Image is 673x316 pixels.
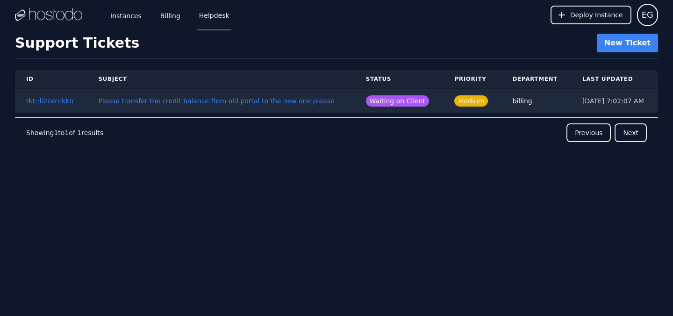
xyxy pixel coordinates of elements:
[454,95,488,107] span: Medium
[501,70,571,89] th: Department
[570,10,623,20] span: Deploy Instance
[77,129,81,136] span: 1
[15,8,82,22] img: Logo
[571,70,658,89] th: Last Updated
[443,70,501,89] th: Priority
[26,96,73,106] button: tkt::li2cenrkkn
[551,6,631,24] button: Deploy Instance
[87,70,354,89] th: Subject
[54,129,58,136] span: 1
[582,96,647,106] div: [DATE] 7:02:07 AM
[15,70,87,89] th: ID
[355,70,444,89] th: Status
[637,4,658,26] button: User menu
[566,123,611,142] button: Previous
[98,96,334,106] button: Please transfer the credit balance from old portal to the new one please
[15,117,658,148] nav: Pagination
[597,34,658,52] button: New Ticket
[366,95,429,107] span: Waiting on Client
[64,129,69,136] span: 1
[15,35,139,51] h1: Support Tickets
[615,123,647,142] button: Next
[642,8,653,22] span: EG
[513,96,560,106] div: billing
[26,128,103,137] p: Showing to of results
